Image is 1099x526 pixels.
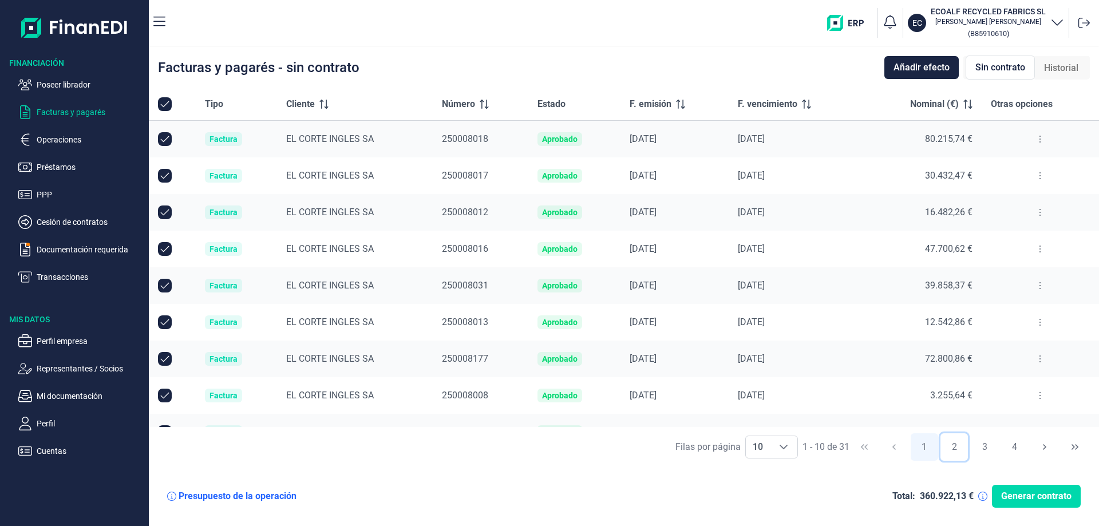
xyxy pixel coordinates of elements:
div: [DATE] [738,133,854,145]
div: Aprobado [542,391,578,400]
div: [DATE] [738,390,854,401]
span: 1 - 10 de 31 [802,442,849,452]
span: Tipo [205,97,223,111]
button: Perfil [18,417,144,430]
div: Row Unselected null [158,389,172,402]
span: EL CORTE INGLES SA [286,207,374,217]
button: First Page [851,433,878,461]
span: 10 [746,436,770,458]
div: [DATE] [738,280,854,291]
img: erp [827,15,872,31]
span: 250008012 [442,207,488,217]
p: Cuentas [37,444,144,458]
div: Aprobado [542,281,578,290]
div: [DATE] [738,243,854,255]
button: Transacciones [18,270,144,284]
div: Aprobado [542,171,578,180]
button: Page 2 [940,433,968,461]
button: Generar contrato [992,485,1081,508]
div: [DATE] [630,243,720,255]
div: Factura [209,135,238,144]
span: EL CORTE INGLES SA [286,133,374,144]
span: EL CORTE INGLES SA [286,243,374,254]
span: EL CORTE INGLES SA [286,426,374,437]
p: [PERSON_NAME] [PERSON_NAME] [931,17,1046,26]
button: Operaciones [18,133,144,147]
span: 80.215,74 € [925,133,973,144]
div: Filas por página [675,440,741,454]
span: EL CORTE INGLES SA [286,353,374,364]
span: EL CORTE INGLES SA [286,170,374,181]
small: Copiar cif [968,29,1009,38]
span: F. vencimiento [738,97,797,111]
span: 30.432,47 € [925,170,973,181]
button: Previous Page [880,433,908,461]
span: Nominal (€) [910,97,959,111]
h3: ECOALF RECYCLED FABRICS SL [931,6,1046,17]
div: [DATE] [630,317,720,328]
button: Representantes / Socios [18,362,144,375]
div: Facturas y pagarés - sin contrato [158,61,359,74]
div: All items selected [158,97,172,111]
span: 250008017 [442,170,488,181]
span: Generar contrato [1001,489,1072,503]
div: Aprobado [542,318,578,327]
span: Estado [537,97,566,111]
div: Row Unselected null [158,242,172,256]
p: Poseer librador [37,78,144,92]
button: Facturas y pagarés [18,105,144,119]
button: Cesión de contratos [18,215,144,229]
span: EL CORTE INGLES SA [286,390,374,401]
div: Row Unselected null [158,279,172,292]
div: [DATE] [630,390,720,401]
p: Mi documentación [37,389,144,403]
div: Factura [209,281,238,290]
div: [DATE] [630,207,720,218]
span: 39.858,37 € [925,280,973,291]
p: Perfil [37,417,144,430]
button: Page 1 [911,433,938,461]
span: F. emisión [630,97,671,111]
p: Cesión de contratos [37,215,144,229]
button: Documentación requerida [18,243,144,256]
p: Documentación requerida [37,243,144,256]
span: 250008016 [442,243,488,254]
div: Row Unselected null [158,315,172,329]
div: Total: [892,491,915,502]
p: EC [912,17,922,29]
img: Logo de aplicación [21,9,128,46]
span: 250008013 [442,317,488,327]
div: [DATE] [630,280,720,291]
p: Facturas y pagarés [37,105,144,119]
div: Aprobado [542,354,578,363]
div: [DATE] [738,353,854,365]
div: Row Unselected null [158,169,172,183]
div: [DATE] [630,170,720,181]
button: Page 4 [1001,433,1029,461]
p: Préstamos [37,160,144,174]
span: 250008018 [442,133,488,144]
span: 3.255,64 € [930,390,973,401]
span: EL CORTE INGLES SA [286,317,374,327]
button: Añadir efecto [884,56,959,79]
div: Factura [209,171,238,180]
div: Row Unselected null [158,205,172,219]
button: Préstamos [18,160,144,174]
span: 250008019 [442,426,488,437]
div: Sin contrato [966,56,1035,80]
div: Presupuesto de la operación [179,491,297,502]
div: Aprobado [542,208,578,217]
div: Aprobado [542,135,578,144]
p: Operaciones [37,133,144,147]
span: Otras opciones [991,97,1053,111]
div: [DATE] [738,317,854,328]
button: Poseer librador [18,78,144,92]
p: Representantes / Socios [37,362,144,375]
div: [DATE] [630,426,720,438]
button: Page 3 [971,433,998,461]
span: Historial [1044,61,1078,75]
span: EL CORTE INGLES SA [286,280,374,291]
button: Cuentas [18,444,144,458]
div: Choose [770,436,797,458]
div: [DATE] [738,426,854,438]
